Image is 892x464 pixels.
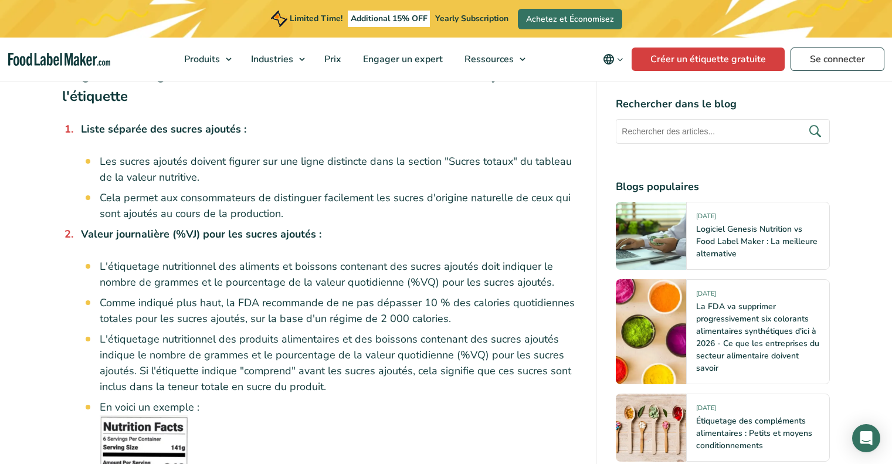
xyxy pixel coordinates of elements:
[696,415,812,451] a: Étiquetage des compléments alimentaires : Petits et moyens conditionnements
[791,48,884,71] a: Se connecter
[81,227,321,241] strong: Valeur journalière (%VJ) pour les sucres ajoutés :
[290,13,342,24] span: Limited Time!
[100,190,578,222] li: Cela permet aux consommateurs de distinguer facilement les sucres d'origine naturelle de ceux qui...
[247,53,294,66] span: Industries
[595,48,632,71] button: Change language
[181,53,221,66] span: Produits
[696,289,716,303] span: [DATE]
[100,295,578,327] li: Comme indiqué plus haut, la FDA recommande de ne pas dépasser 10 % des calories quotidiennes tota...
[454,38,531,81] a: Ressources
[240,38,311,81] a: Industries
[62,66,557,106] strong: Exigences et lignes directrices concernant la mention des sucres ajoutés sur l'étiquette
[314,38,350,81] a: Prix
[348,11,430,27] span: Additional 15% OFF
[100,331,578,395] li: L'étiquetage nutritionnel des produits alimentaires et des boissons contenant des sucres ajoutés ...
[852,424,880,452] div: Open Intercom Messenger
[616,96,830,112] h4: Rechercher dans le blog
[696,223,818,259] a: Logiciel Genesis Nutrition vs Food Label Maker : La meilleure alternative
[352,38,451,81] a: Engager un expert
[616,179,830,195] h4: Blogs populaires
[174,38,238,81] a: Produits
[632,48,785,71] a: Créer un étiquette gratuite
[435,13,508,24] span: Yearly Subscription
[359,53,444,66] span: Engager un expert
[616,119,830,144] input: Rechercher des articles...
[696,404,716,417] span: [DATE]
[100,259,578,290] li: L'étiquetage nutritionnel des aliments et boissons contenant des sucres ajoutés doit indiquer le ...
[321,53,342,66] span: Prix
[696,301,819,374] a: La FDA va supprimer progressivement six colorants alimentaires synthétiques d'ici à 2026 - Ce que...
[696,212,716,225] span: [DATE]
[8,53,110,66] a: Food Label Maker homepage
[100,154,578,185] li: Les sucres ajoutés doivent figurer sur une ligne distincte dans la section "Sucres totaux" du tab...
[518,9,622,29] a: Achetez et Économisez
[81,122,246,136] strong: Liste séparée des sucres ajoutés :
[461,53,515,66] span: Ressources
